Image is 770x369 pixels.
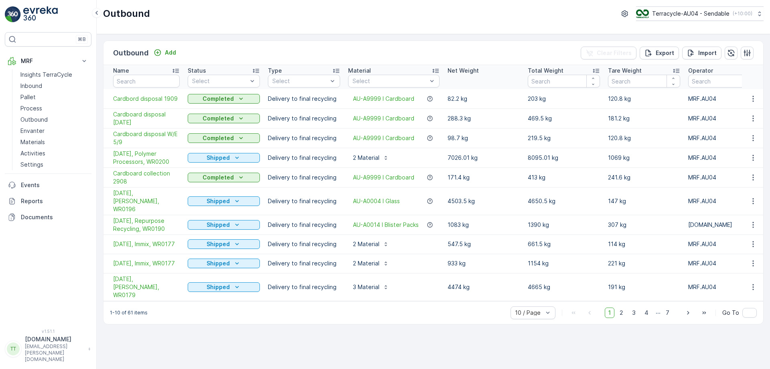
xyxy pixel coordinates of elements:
[150,48,179,57] button: Add
[207,240,230,248] p: Shipped
[640,47,679,59] button: Export
[608,95,680,103] p: 120.8 kg
[17,80,91,92] a: Inbound
[528,283,600,291] p: 4665 kg
[353,173,414,181] span: AU-A9999 I Cardboard
[353,221,419,229] span: AU-A0014 I Blister Packs
[656,49,674,57] p: Export
[608,173,680,181] p: 241.6 kg
[688,173,760,181] p: MRF.AU04
[448,240,520,248] p: 547.5 kg
[21,181,88,189] p: Events
[448,134,520,142] p: 98.7 kg
[353,154,379,162] p: 2 Material
[5,193,91,209] a: Reports
[113,189,180,213] a: 20/08/2025, Alex Fraser, WR0196
[188,196,260,206] button: Shipped
[113,240,180,248] span: [DATE], Immix, WR0177
[25,335,84,343] p: [DOMAIN_NAME]
[188,282,260,292] button: Shipped
[353,197,400,205] a: AU-A0004 I Glass
[5,6,21,22] img: logo
[688,114,760,122] p: MRF.AU04
[722,309,739,317] span: Go To
[188,133,260,143] button: Completed
[20,161,43,169] p: Settings
[113,47,149,59] p: Outbound
[353,283,379,291] p: 3 Material
[448,221,520,229] p: 1083 kg
[21,197,88,205] p: Reports
[113,275,180,299] span: [DATE], [PERSON_NAME], WR0179
[203,173,234,181] p: Completed
[268,154,340,162] p: Delivery to final recycling
[21,57,75,65] p: MRF
[652,10,729,18] p: Terracycle-AU04 - Sendable
[20,82,42,90] p: Inbound
[17,103,91,114] a: Process
[268,114,340,122] p: Delivery to final recycling
[528,75,600,88] input: Search
[682,47,721,59] button: Import
[207,154,230,162] p: Shipped
[268,95,340,103] p: Delivery to final recycling
[528,134,600,142] p: 219.5 kg
[268,259,340,267] p: Delivery to final recycling
[688,259,760,267] p: MRF.AU04
[268,240,340,248] p: Delivery to final recycling
[528,240,600,248] p: 661.5 kg
[21,213,88,221] p: Documents
[688,134,760,142] p: MRF.AU04
[636,6,764,21] button: Terracycle-AU04 - Sendable(+10:00)
[688,75,760,88] input: Search
[268,283,340,291] p: Delivery to final recycling
[608,240,680,248] p: 114 kg
[113,189,180,213] span: [DATE], [PERSON_NAME], WR0196
[20,93,36,101] p: Pallet
[203,134,234,142] p: Completed
[188,239,260,249] button: Shipped
[448,259,520,267] p: 933 kg
[448,95,520,103] p: 82.2 kg
[348,151,394,164] button: 2 Material
[207,283,230,291] p: Shipped
[17,114,91,125] a: Outbound
[113,150,180,166] span: [DATE], Polymer Processors, WR0200
[733,10,752,17] p: ( +10:00 )
[207,221,230,229] p: Shipped
[188,220,260,230] button: Shipped
[188,94,260,104] button: Completed
[17,69,91,80] a: Insights TerraCycle
[113,275,180,299] a: 26/06/2025, Alex Fraser, WR0179
[528,259,600,267] p: 1154 kg
[113,75,180,88] input: Search
[17,148,91,159] a: Activities
[7,342,20,355] div: TT
[113,259,180,267] a: 03/07/2025, Immix, WR0177
[20,138,45,146] p: Materials
[113,130,180,146] a: Cardboard disposal W/E 5/9
[5,177,91,193] a: Events
[608,221,680,229] p: 307 kg
[20,104,42,112] p: Process
[608,75,680,88] input: Search
[688,240,760,248] p: MRF.AU04
[5,53,91,69] button: MRF
[268,197,340,205] p: Delivery to final recycling
[5,209,91,225] a: Documents
[268,173,340,181] p: Delivery to final recycling
[207,259,230,267] p: Shipped
[78,36,86,43] p: ⌘B
[448,283,520,291] p: 4474 kg
[5,329,91,334] span: v 1.51.1
[113,67,129,75] p: Name
[113,95,180,103] a: Cardbord disposal 1909
[113,217,180,233] a: 22/07/2025, Repurpose Recycling, WR0190
[113,150,180,166] a: 03/09/2025, Polymer Processors, WR0200
[608,283,680,291] p: 191 kg
[165,49,176,57] p: Add
[23,6,58,22] img: logo_light-DOdMpM7g.png
[188,114,260,123] button: Completed
[348,281,394,294] button: 3 Material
